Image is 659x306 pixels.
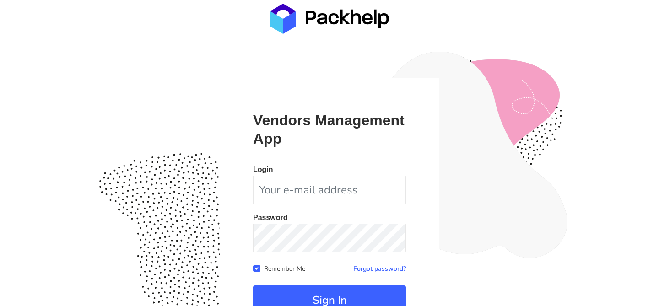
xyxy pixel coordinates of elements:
a: Forgot password? [353,264,406,273]
input: Your e-mail address [253,176,406,204]
label: Remember Me [264,263,305,273]
p: Login [253,166,406,173]
p: Vendors Management App [253,111,406,148]
p: Password [253,214,406,221]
